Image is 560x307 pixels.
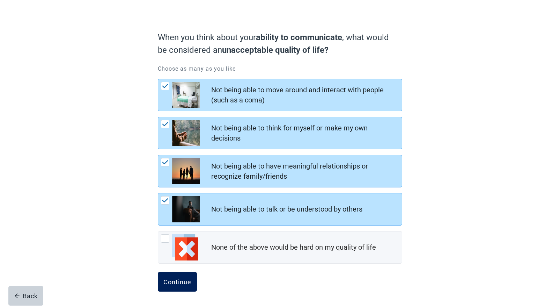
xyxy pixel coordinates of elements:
[256,33,342,42] strong: ability to communicate
[162,198,168,202] img: Check
[211,85,398,105] div: Not being able to move around and interact with people (such as a coma)
[222,45,329,55] strong: unacceptable quality of life?
[162,84,168,88] img: Check
[211,242,376,252] div: None of the above would be hard on my quality of life
[211,123,398,143] div: Not being able to think for myself or make my own decisions
[8,286,43,306] button: arrow-leftBack
[162,122,168,126] img: Check
[162,160,168,164] img: Check
[14,292,38,299] div: Back
[158,65,402,73] p: Choose as many as you like
[158,272,197,292] button: Continue
[158,31,399,56] label: When you think about your , what would be considered an
[14,293,20,299] span: arrow-left
[211,161,398,181] div: Not being able to have meaningful relationships or recognize family/friends
[163,278,191,285] div: Continue
[211,204,362,214] div: Not being able to talk or be understood by others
